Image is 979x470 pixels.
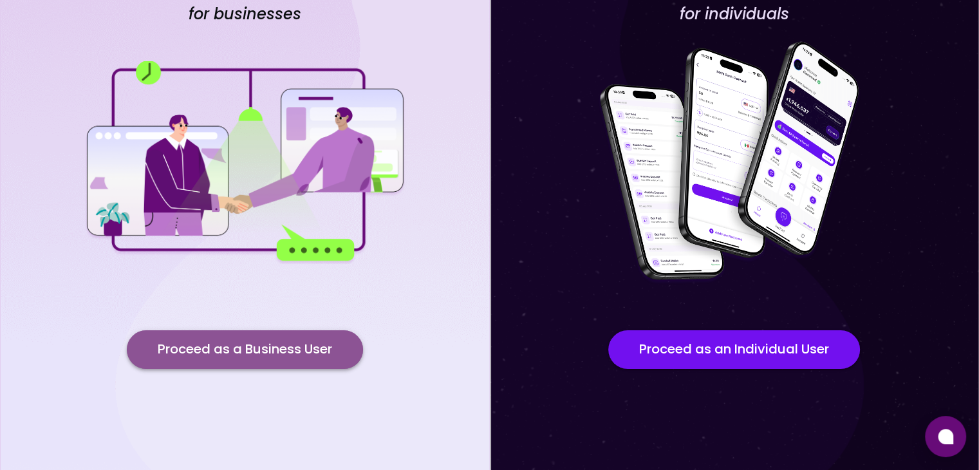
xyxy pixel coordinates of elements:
[84,61,406,264] img: for businesses
[189,5,301,24] h4: for businesses
[127,330,363,369] button: Proceed as a Business User
[925,416,966,457] button: Open chat window
[680,5,789,24] h4: for individuals
[608,330,860,369] button: Proceed as an Individual User
[573,34,895,292] img: for individuals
